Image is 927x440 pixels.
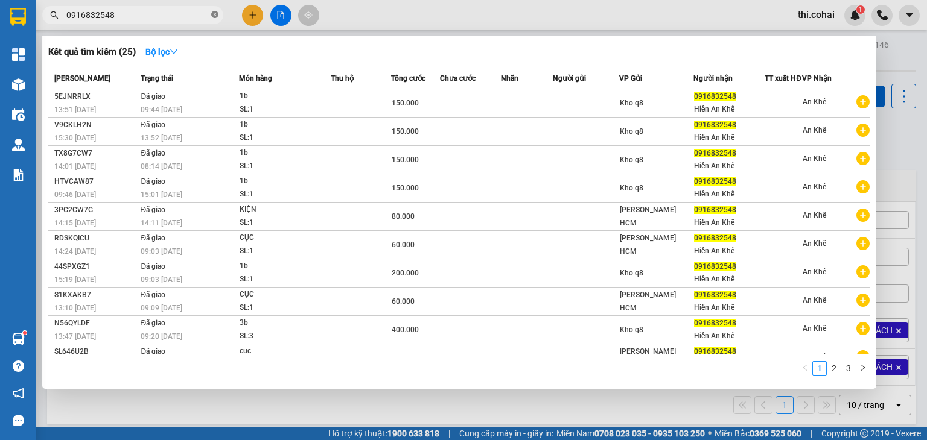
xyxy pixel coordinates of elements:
[798,361,812,376] button: left
[694,121,736,129] span: 0916832548
[620,206,676,227] span: [PERSON_NAME] HCM
[694,160,764,172] div: Hiền An Khê
[240,345,330,358] div: cuc
[856,350,870,363] span: plus-circle
[803,98,826,106] span: An Khê
[54,304,96,312] span: 13:10 [DATE]
[54,317,137,330] div: N56QYLDF
[66,8,209,22] input: Tìm tên, số ĐT hoặc mã đơn
[694,301,764,314] div: Hiền An Khê
[827,362,841,375] a: 2
[392,99,419,107] span: 150.000
[694,273,764,286] div: Hiền An Khê
[240,188,330,201] div: SL: 1
[856,237,870,250] span: plus-circle
[141,262,165,271] span: Đã giao
[619,74,642,83] span: VP Gửi
[694,234,736,242] span: 0916832548
[501,74,518,83] span: Nhãn
[54,219,96,227] span: 14:15 [DATE]
[798,361,812,376] li: Previous Page
[856,152,870,165] span: plus-circle
[842,362,855,375] a: 3
[54,90,137,103] div: 5EJNRRLX
[141,234,165,242] span: Đã giao
[803,183,826,191] span: An Khê
[856,294,870,307] span: plus-circle
[856,95,870,108] span: plus-circle
[141,275,182,284] span: 09:03 [DATE]
[239,74,272,83] span: Món hàng
[240,103,330,116] div: SL: 1
[812,361,827,376] li: 1
[392,127,419,136] span: 150.000
[801,364,809,371] span: left
[827,361,841,376] li: 2
[391,74,425,83] span: Tổng cước
[240,330,330,343] div: SL: 3
[141,121,165,129] span: Đã giao
[141,105,182,114] span: 09:44 [DATE]
[240,316,330,330] div: 3b
[694,291,736,299] span: 0916832548
[240,288,330,301] div: CỤC
[54,345,137,358] div: SL646U2B
[553,74,586,83] span: Người gửi
[240,260,330,273] div: 1b
[54,74,110,83] span: [PERSON_NAME]
[23,331,27,335] sup: 1
[856,322,870,335] span: plus-circle
[803,211,826,219] span: An Khê
[54,275,96,284] span: 15:19 [DATE]
[240,216,330,230] div: SL: 1
[803,154,826,163] span: An Khê
[620,325,643,334] span: Kho q8
[620,127,643,136] span: Kho q8
[856,209,870,222] span: plus-circle
[694,347,736,356] span: 0916832548
[856,361,870,376] li: Next Page
[12,169,25,181] img: solution-icon
[141,319,165,327] span: Đã giao
[392,184,419,192] span: 150.000
[240,90,330,103] div: 1b
[54,204,137,216] div: 3PG2GW7G
[240,245,330,258] div: SL: 1
[803,296,826,304] span: An Khê
[12,333,25,345] img: warehouse-icon
[803,268,826,276] span: An Khê
[54,162,96,171] span: 14:01 [DATE]
[136,42,188,61] button: Bộ lọcdown
[841,361,856,376] li: 3
[620,184,643,192] span: Kho q8
[694,103,764,116] div: Hiền An Khê
[141,92,165,101] span: Đã giao
[765,74,801,83] span: TT xuất HĐ
[145,47,178,57] strong: Bộ lọc
[694,245,764,257] div: Hiền An Khê
[240,160,330,173] div: SL: 1
[54,175,137,188] div: HTVCAW87
[170,48,178,56] span: down
[859,364,867,371] span: right
[54,105,96,114] span: 13:51 [DATE]
[392,269,419,277] span: 200.000
[694,262,736,271] span: 0916832548
[392,156,419,164] span: 150.000
[813,362,826,375] a: 1
[141,291,165,299] span: Đã giao
[211,10,218,21] span: close-circle
[141,206,165,214] span: Đã giao
[141,190,182,199] span: 15:01 [DATE]
[141,74,173,83] span: Trạng thái
[620,269,643,277] span: Kho q8
[802,74,832,83] span: VP Nhận
[54,260,137,273] div: 44SPXGZ1
[141,177,165,186] span: Đã giao
[803,353,826,361] span: An Khê
[620,234,676,256] span: [PERSON_NAME] HCM
[694,177,736,186] span: 0916832548
[50,11,59,19] span: search
[694,188,764,201] div: Hiền An Khê
[620,347,676,369] span: [PERSON_NAME] HCM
